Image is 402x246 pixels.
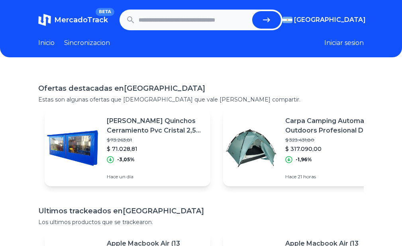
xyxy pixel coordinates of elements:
[38,218,364,226] p: Los ultimos productos que se trackearon.
[107,116,204,135] p: [PERSON_NAME] Quinchos Cerramiento Pvc Cristal 2,50 X 3,50
[38,96,364,103] p: Estas son algunas ofertas que [DEMOGRAPHIC_DATA] que vale [PERSON_NAME] compartir.
[107,145,204,153] p: $ 71.028,81
[324,38,364,48] button: Iniciar sesion
[64,38,110,48] a: Sincronizacion
[38,14,108,26] a: MercadoTrackBETA
[294,15,366,25] span: [GEOGRAPHIC_DATA]
[296,156,312,163] p: -1,96%
[38,14,51,26] img: MercadoTrack
[285,145,382,153] p: $ 317.090,00
[54,16,108,24] span: MercadoTrack
[38,38,55,48] a: Inicio
[117,156,135,163] p: -3,05%
[223,110,389,186] a: Featured imageCarpa Camping Automatica Outdoors Profesional Dome 3$ 323.431,80$ 317.090,00-1,96%H...
[38,83,364,94] h1: Ofertas destacadas en [GEOGRAPHIC_DATA]
[96,8,114,16] span: BETA
[282,15,364,25] button: [GEOGRAPHIC_DATA]
[45,110,210,186] a: Featured image[PERSON_NAME] Quinchos Cerramiento Pvc Cristal 2,50 X 3,50$ 73.263,81$ 71.028,81-3,...
[38,205,364,217] h1: Ultimos trackeados en [GEOGRAPHIC_DATA]
[285,137,382,143] p: $ 323.431,80
[107,137,204,143] p: $ 73.263,81
[223,120,279,176] img: Featured image
[107,174,204,180] p: Hace un día
[45,120,100,176] img: Featured image
[282,17,293,23] img: Argentina
[285,116,382,135] p: Carpa Camping Automatica Outdoors Profesional Dome 3
[285,174,382,180] p: Hace 21 horas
